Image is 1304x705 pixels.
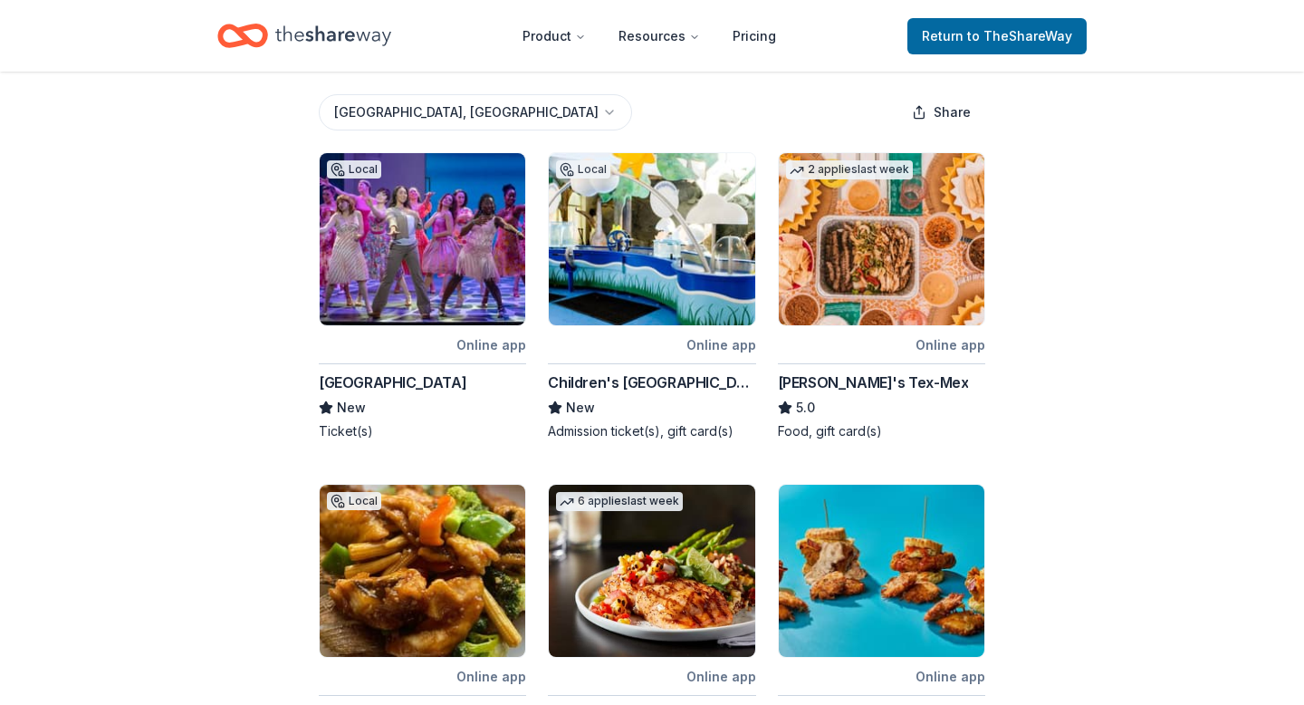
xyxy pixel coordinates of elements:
[549,153,754,325] img: Image for Children's Museum of Richmond
[897,94,985,130] button: Share
[548,422,755,440] div: Admission ticket(s), gift card(s)
[556,492,683,511] div: 6 applies last week
[907,18,1087,54] a: Returnto TheShareWay
[778,422,985,440] div: Food, gift card(s)
[718,18,791,54] a: Pricing
[556,160,610,179] div: Local
[549,485,754,657] img: Image for Firebirds Wood Fired Grill
[779,485,984,657] img: Image for Maple Street Biscuit
[778,372,969,393] div: [PERSON_NAME]'s Tex-Mex
[686,665,756,688] div: Online app
[319,152,526,440] a: Image for Altria TheaterLocalOnline app[GEOGRAPHIC_DATA]NewTicket(s)
[922,25,1072,47] span: Return
[456,665,526,688] div: Online app
[327,492,381,510] div: Local
[337,397,366,419] span: New
[604,18,714,54] button: Resources
[779,153,984,325] img: Image for Chuy's Tex-Mex
[548,372,755,393] div: Children's [GEOGRAPHIC_DATA]
[319,372,466,393] div: [GEOGRAPHIC_DATA]
[320,485,525,657] img: Image for EAT Restaurant Partners
[327,160,381,179] div: Local
[796,397,815,419] span: 5.0
[786,160,913,179] div: 2 applies last week
[217,14,391,57] a: Home
[320,153,525,325] img: Image for Altria Theater
[456,333,526,356] div: Online app
[916,665,985,688] div: Online app
[686,333,756,356] div: Online app
[916,333,985,356] div: Online app
[778,152,985,440] a: Image for Chuy's Tex-Mex2 applieslast weekOnline app[PERSON_NAME]'s Tex-Mex5.0Food, gift card(s)
[508,14,791,57] nav: Main
[319,422,526,440] div: Ticket(s)
[934,101,971,123] span: Share
[566,397,595,419] span: New
[548,152,755,440] a: Image for Children's Museum of RichmondLocalOnline appChildren's [GEOGRAPHIC_DATA]NewAdmission ti...
[967,28,1072,43] span: to TheShareWay
[508,18,600,54] button: Product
